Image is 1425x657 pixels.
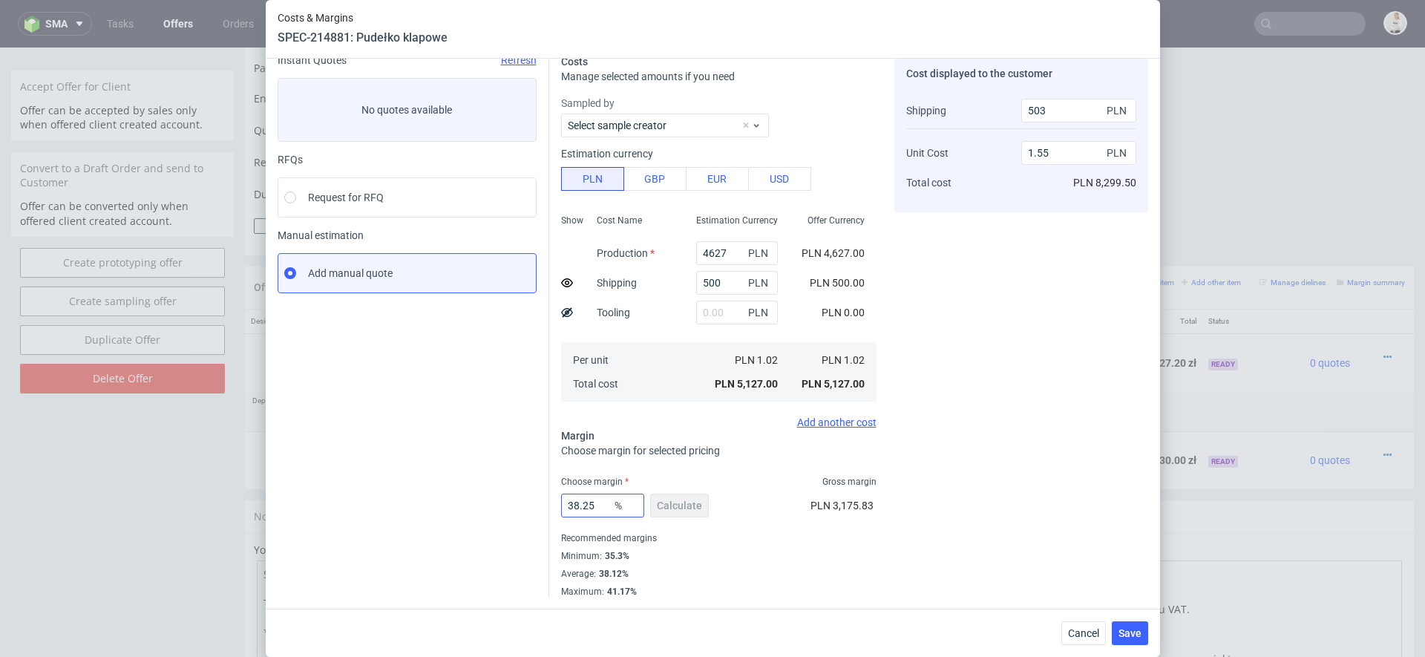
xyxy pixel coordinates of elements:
button: USD [748,167,811,191]
span: PLN 8,299.50 [1073,177,1136,189]
th: Net Total [882,262,992,287]
span: Pudełko klapowe [492,293,571,308]
p: Offer can be accepted by sales only when offered client created account. [20,56,225,85]
span: 0 quotes [1310,310,1350,321]
div: Serwach • Custom [492,390,719,436]
strong: 768082 [402,310,438,321]
div: Instant Quotes [278,54,537,66]
th: Quant. [725,262,782,287]
a: CAZZ-2 [522,423,551,434]
span: % [612,495,641,516]
button: Force CRM resync [254,171,453,186]
a: Duplicate Offer [20,278,225,307]
span: Offer Currency [807,215,865,226]
small: Margin summary [1337,231,1405,239]
small: Add custom line item [1093,231,1174,239]
span: PLN [745,302,775,323]
span: PLN 4,627.00 [802,247,865,259]
span: Refresh [501,54,537,66]
div: Minimum : [561,547,877,565]
td: Enable flexible payments [254,42,476,71]
label: Choose margin [561,477,629,487]
a: markdown [396,495,448,509]
input: Only numbers [490,137,799,157]
input: 0.00 [561,494,644,517]
span: Unit Cost [906,147,949,159]
span: Total cost [906,177,951,189]
span: PLN 1.02 [822,354,865,366]
strong: 768083 [402,407,438,419]
span: Offer [254,234,278,246]
th: Total [1092,262,1202,287]
span: Costs & Margins [278,12,448,24]
button: Single payment (default) [479,10,809,30]
input: 0.00 [696,301,778,324]
span: Per unit [573,354,609,366]
div: Add another cost [561,416,877,428]
div: Maximum : [561,583,877,598]
span: PLN [745,272,775,293]
button: PLN [561,167,624,191]
td: 1 [725,356,782,384]
span: PLN [1104,100,1133,121]
img: Hokodo [384,46,396,58]
button: Cancel [1061,621,1106,645]
div: RFQs [278,154,537,166]
span: Pudełko klapowe [492,390,571,405]
td: 1,487.40 zł [782,356,882,384]
span: Choose margin for selected pricing [561,445,720,457]
small: Add line item from VMA [995,231,1086,239]
td: 17,527.20 zł [1092,286,1202,344]
span: PLN 0.00 [822,307,865,318]
th: Unit Price [782,262,882,287]
td: 16,039.80 zł [882,286,992,344]
div: 41.17% [604,586,637,598]
span: Gross margin [822,476,877,488]
span: PLN [745,243,775,264]
input: Delete Offer [20,316,225,346]
td: 0.00 zł [992,384,1092,442]
a: CAZZ-1 [522,326,551,336]
label: Shipping [597,277,637,289]
span: Source: [492,326,551,336]
td: Payment [254,8,476,42]
span: Show [561,215,583,226]
td: Reorder [254,105,476,134]
small: Add PIM line item [919,231,988,239]
th: Status [1202,262,1274,287]
td: 4020 [725,286,782,344]
span: Total cost [573,378,618,390]
span: PLN 5,127.00 [802,378,865,390]
label: Sampled by [561,96,877,111]
button: GBP [623,167,687,191]
img: ico-item-custom-a8f9c3db6a5631ce2f509e228e8b95abde266dc4376634de7b166047de09ff05.png [260,297,334,334]
span: Shipping [906,105,946,117]
div: Average : [561,565,877,583]
span: Cancel [1068,628,1099,638]
td: Duplicate of (Offer ID) [254,134,476,169]
input: 0.00 [696,241,778,265]
input: 0.00 [696,271,778,295]
span: Margin [561,430,594,442]
strong: 768084 [411,365,447,376]
span: Dependencies [252,349,299,357]
th: Design [245,262,396,287]
img: ico-item-custom-a8f9c3db6a5631ce2f509e228e8b95abde266dc4376634de7b166047de09ff05.png [260,394,334,431]
th: ID [396,262,486,287]
small: Add other item [1182,231,1241,239]
button: EUR [686,167,749,191]
a: Create sampling offer [20,239,225,269]
span: PLN 500.00 [810,277,865,289]
span: Manage selected amounts if you need [561,71,735,82]
div: Accept Offer for Client [11,23,234,56]
td: Quote Request ID [254,71,476,105]
span: Save [1118,628,1141,638]
button: Save [1112,621,1148,645]
td: 1.00 zł [782,384,882,442]
span: Cost Name [597,215,642,226]
div: 38.12% [596,568,629,580]
td: 3.99 zł [782,286,882,344]
th: Name [486,262,725,287]
label: Select sample creator [568,120,666,131]
span: Costs [561,56,588,68]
